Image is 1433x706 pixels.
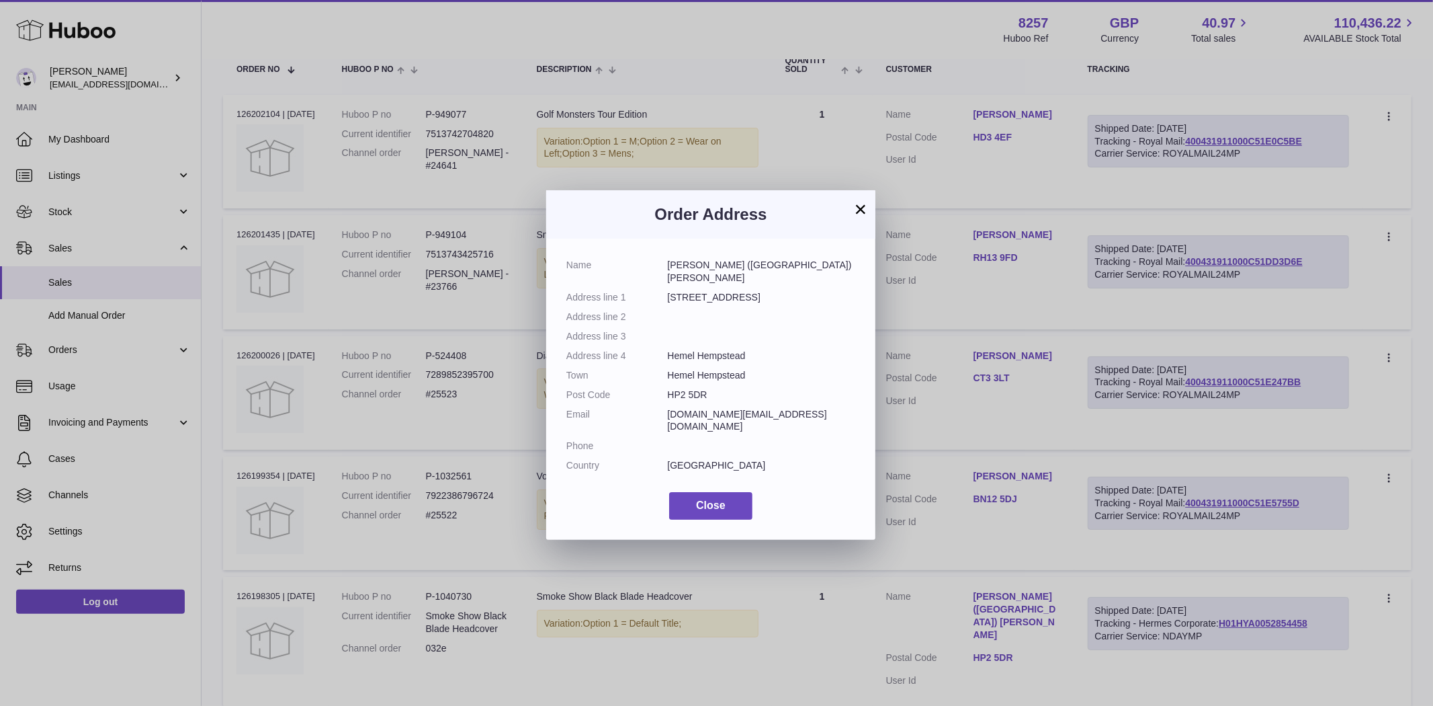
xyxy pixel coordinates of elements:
dt: Address line 3 [566,330,668,343]
dt: Post Code [566,389,668,401]
dd: [PERSON_NAME] ([GEOGRAPHIC_DATA]) [PERSON_NAME] [668,259,856,284]
dt: Country [566,459,668,472]
dt: Address line 4 [566,350,668,362]
dt: Email [566,408,668,434]
dt: Address line 2 [566,311,668,323]
button: × [853,201,869,217]
dd: [GEOGRAPHIC_DATA] [668,459,856,472]
dd: Hemel Hempstead [668,369,856,382]
button: Close [669,492,752,520]
dt: Town [566,369,668,382]
dd: HP2 5DR [668,389,856,401]
dt: Address line 1 [566,291,668,304]
dd: [STREET_ADDRESS] [668,291,856,304]
span: Close [696,500,726,511]
dd: Hemel Hempstead [668,350,856,362]
dt: Name [566,259,668,284]
dd: [DOMAIN_NAME][EMAIL_ADDRESS][DOMAIN_NAME] [668,408,856,434]
dt: Phone [566,440,668,453]
h3: Order Address [566,204,855,225]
